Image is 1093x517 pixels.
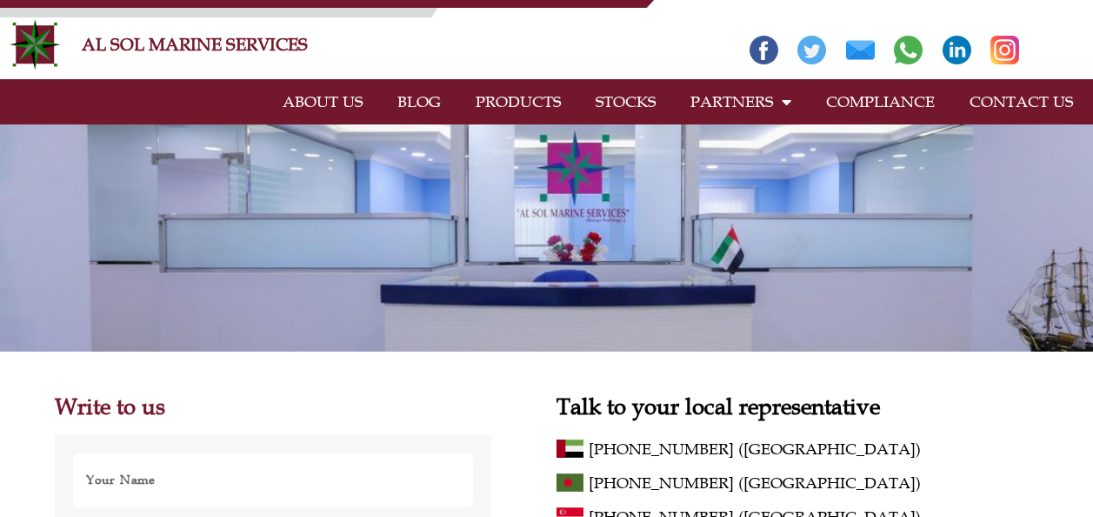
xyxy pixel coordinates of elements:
a: STOCKS [578,82,673,122]
a: PRODUCTS [458,82,578,122]
a: [PHONE_NUMBER] ([GEOGRAPHIC_DATA]) [589,435,1038,463]
span: [PHONE_NUMBER] ([GEOGRAPHIC_DATA]) [589,435,921,463]
a: [PHONE_NUMBER] ([GEOGRAPHIC_DATA]) [589,469,1038,497]
a: AL SOL MARINE SERVICES [82,34,308,55]
h2: Talk to your local representative [556,395,1038,418]
span: [PHONE_NUMBER] ([GEOGRAPHIC_DATA]) [589,469,921,497]
img: Alsolmarine-logo [9,18,61,70]
a: COMPLIANCE [809,82,952,122]
input: Your Name [72,453,474,507]
a: CONTACT US [952,82,1090,122]
h2: Write to us [55,395,491,418]
a: PARTNERS [673,82,809,122]
a: BLOG [380,82,458,122]
a: ABOUT US [265,82,380,122]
